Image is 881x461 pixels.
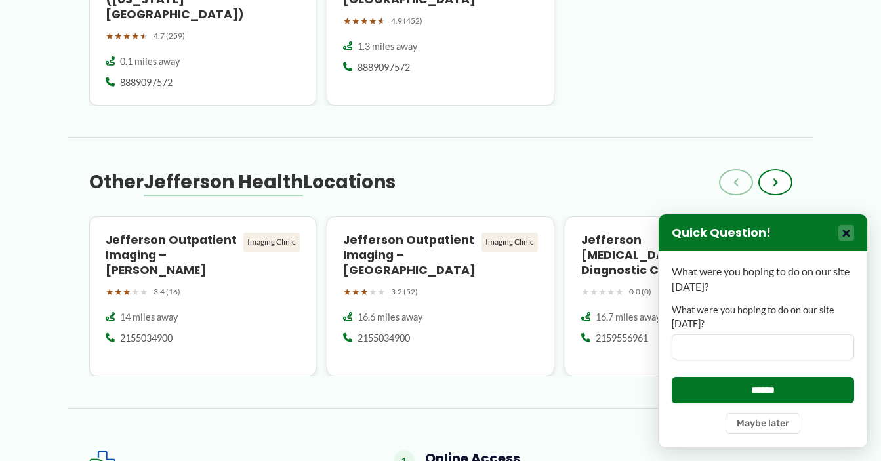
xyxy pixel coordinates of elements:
span: ★ [131,28,140,45]
span: ★ [581,283,590,300]
span: 4.7 (259) [154,29,185,43]
span: 3.2 (52) [391,285,418,299]
span: ★ [377,12,386,30]
span: › [773,174,778,190]
span: ★ [607,283,615,300]
span: ‹ [733,174,739,190]
a: Jefferson Outpatient Imaging – [GEOGRAPHIC_DATA] Imaging Clinic ★★★★★ 3.2 (52) 16.6 miles away 21... [327,216,554,376]
h4: Jefferson Outpatient Imaging – [PERSON_NAME] [106,233,239,278]
h4: Jefferson [MEDICAL_DATA] Diagnostic Center [581,233,714,278]
span: 2155034900 [120,332,173,345]
span: ★ [590,283,598,300]
a: Jefferson [MEDICAL_DATA] Diagnostic Center Imaging Clinic ★★★★★ 0.0 (0) 16.7 miles away 2159556961 [565,216,792,376]
span: ★ [352,283,360,300]
span: 14 miles away [120,311,178,324]
span: 2155034900 [358,332,410,345]
span: 0.1 miles away [120,55,180,68]
span: 16.7 miles away [596,311,661,324]
span: ★ [343,283,352,300]
span: ★ [352,12,360,30]
span: ★ [123,28,131,45]
span: ★ [131,283,140,300]
span: 1.3 miles away [358,40,417,53]
p: What were you hoping to do on our site [DATE]? [672,264,854,294]
button: Maybe later [726,413,800,434]
span: ★ [615,283,624,300]
h4: Jefferson Outpatient Imaging – [GEOGRAPHIC_DATA] [343,233,476,278]
span: 2159556961 [596,332,648,345]
span: ★ [140,283,148,300]
span: ★ [360,283,369,300]
span: 3.4 (16) [154,285,180,299]
span: ★ [114,28,123,45]
span: ★ [369,283,377,300]
h3: Other Locations [89,170,396,194]
span: ★ [377,283,386,300]
button: ‹ [719,169,753,195]
span: 0.0 (0) [629,285,651,299]
span: ★ [598,283,607,300]
a: Jefferson Outpatient Imaging – [PERSON_NAME] Imaging Clinic ★★★★★ 3.4 (16) 14 miles away 2155034900 [89,216,317,376]
h3: Quick Question! [672,226,771,241]
span: ★ [114,283,123,300]
span: ★ [140,28,148,45]
button: Close [838,225,854,241]
span: 8889097572 [358,61,410,74]
span: Jefferson Health [144,169,303,195]
span: ★ [106,283,114,300]
span: 4.9 (452) [391,14,422,28]
span: ★ [360,12,369,30]
div: Imaging Clinic [243,233,300,251]
label: What were you hoping to do on our site [DATE]? [672,304,854,331]
span: ★ [343,12,352,30]
button: › [758,169,792,195]
span: ★ [106,28,114,45]
span: 16.6 miles away [358,311,422,324]
span: ★ [369,12,377,30]
div: Imaging Clinic [481,233,538,251]
span: ★ [123,283,131,300]
span: 8889097572 [120,76,173,89]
